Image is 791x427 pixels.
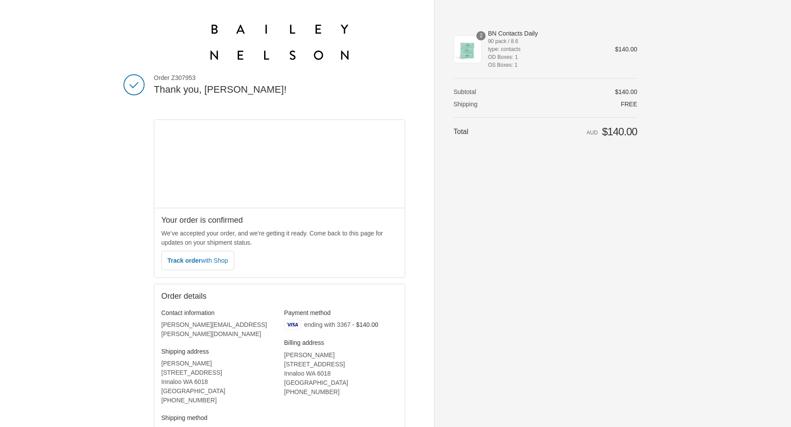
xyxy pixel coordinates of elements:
p: We’ve accepted your order, and we’re getting it ready. Come back to this page for updates on your... [161,229,398,247]
span: Free [621,101,637,108]
span: ending with 3367 [304,321,351,328]
span: AUD [587,130,598,136]
span: $140.00 [615,88,637,95]
h3: Billing address [284,339,398,347]
th: Subtotal [454,88,506,96]
span: - $140.00 [352,321,378,328]
button: Track orderwith Shop [161,251,234,270]
span: OS Boxes: 1 [488,61,602,69]
h3: Shipping method [161,414,275,422]
img: Bailey Nelson Australia [210,25,349,60]
span: Total [454,128,468,135]
span: with Shop [201,257,228,264]
span: type: contacts [488,45,602,53]
img: BN Contacts Daily - 90 pack / 8.6 [454,35,482,63]
span: $140.00 [615,46,637,53]
address: [PERSON_NAME] [STREET_ADDRESS] Innaloo WA 6018 [GEOGRAPHIC_DATA] ‎[PHONE_NUMBER] [284,351,398,397]
h2: Your order is confirmed [161,215,398,225]
span: 2 [476,31,486,40]
span: 90 pack / 8.6 [488,37,602,45]
iframe: Google map displaying pin point of shipping address: Innaloo, Western Australia [154,120,405,208]
div: Google map displaying pin point of shipping address: Innaloo, Western Australia [154,120,405,208]
span: OD Boxes: 1 [488,53,602,61]
span: Track order [167,257,228,264]
h3: Contact information [161,309,275,317]
h3: Payment method [284,309,398,317]
bdo: [PERSON_NAME][EMAIL_ADDRESS][PERSON_NAME][DOMAIN_NAME] [161,321,267,337]
span: BN Contacts Daily [488,29,602,37]
span: Shipping [454,101,478,108]
address: [PERSON_NAME] [STREET_ADDRESS] Innaloo WA 6018 [GEOGRAPHIC_DATA] ‎[PHONE_NUMBER] [161,359,275,405]
h3: Shipping address [161,347,275,355]
span: Order Z307953 [154,74,405,82]
span: $140.00 [602,126,637,138]
h2: Order details [161,291,398,301]
h2: Thank you, [PERSON_NAME]! [154,83,405,96]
